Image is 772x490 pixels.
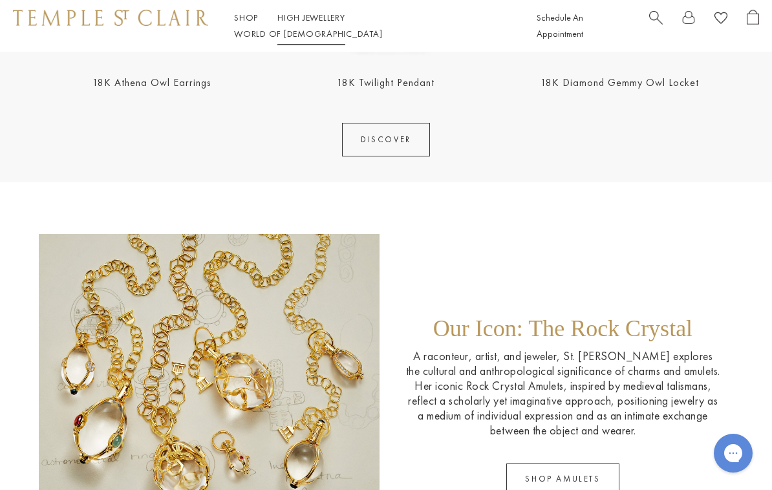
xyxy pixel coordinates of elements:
a: 18K Diamond Gemmy Owl Locket [541,76,699,89]
p: A raconteur, artist, and jeweler, St. [PERSON_NAME] explores the cultural and anthropological sig... [405,348,720,438]
a: DISCOVER [342,123,430,156]
a: World of [DEMOGRAPHIC_DATA]World of [DEMOGRAPHIC_DATA] [234,28,382,39]
a: Search [649,10,663,42]
a: 18K Twilight Pendant [337,76,434,89]
img: Temple St. Clair [13,10,208,25]
nav: Main navigation [234,10,508,42]
a: ShopShop [234,12,258,23]
a: High JewelleryHigh Jewellery [277,12,345,23]
a: View Wishlist [714,10,727,30]
a: 18K Athena Owl Earrings [92,76,211,89]
a: Open Shopping Bag [747,10,759,42]
p: Our Icon: The Rock Crystal [433,315,692,348]
a: Schedule An Appointment [537,12,583,39]
iframe: Gorgias live chat messenger [707,429,759,477]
